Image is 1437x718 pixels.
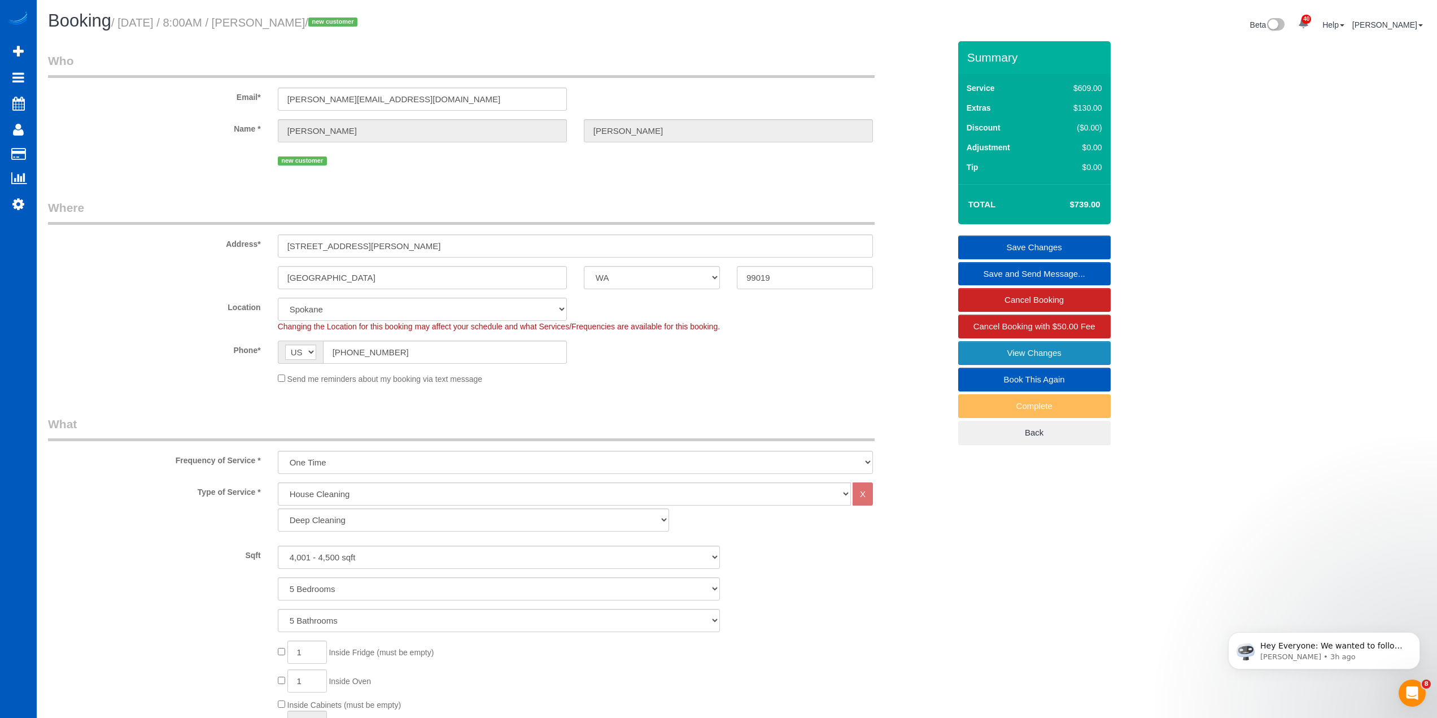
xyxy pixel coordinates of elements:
[40,298,269,313] label: Location
[967,51,1105,64] h3: Summary
[40,451,269,466] label: Frequency of Service *
[49,43,195,54] p: Message from Ellie, sent 3h ago
[958,315,1111,338] a: Cancel Booking with $50.00 Fee
[40,234,269,250] label: Address*
[1050,82,1102,94] div: $609.00
[958,262,1111,286] a: Save and Send Message...
[48,416,875,441] legend: What
[111,16,361,29] small: / [DATE] / 8:00AM / [PERSON_NAME]
[958,236,1111,259] a: Save Changes
[1050,102,1102,114] div: $130.00
[967,82,995,94] label: Service
[584,119,873,142] input: Last Name*
[1050,142,1102,153] div: $0.00
[305,16,361,29] span: /
[967,142,1010,153] label: Adjustment
[49,33,193,154] span: Hey Everyone: We wanted to follow up and let you know we have been closely monitoring the account...
[278,322,720,331] span: Changing the Location for this booking may affect your schedule and what Services/Frequencies are...
[278,88,567,111] input: Email*
[40,546,269,561] label: Sqft
[1050,162,1102,173] div: $0.00
[967,122,1001,133] label: Discount
[48,199,875,225] legend: Where
[737,266,873,289] input: Zip Code*
[1399,680,1426,707] iframe: Intercom live chat
[287,700,401,710] span: Inside Cabinets (must be empty)
[48,11,111,31] span: Booking
[7,11,29,27] img: Automaid Logo
[278,266,567,289] input: City*
[967,162,979,173] label: Tip
[1301,15,1311,24] span: 40
[973,321,1095,331] span: Cancel Booking with $50.00 Fee
[40,482,269,498] label: Type of Service *
[967,102,991,114] label: Extras
[287,375,483,384] span: Send me reminders about my booking via text message
[958,341,1111,365] a: View Changes
[1322,20,1344,29] a: Help
[1292,11,1314,36] a: 40
[308,18,357,27] span: new customer
[968,199,996,209] strong: Total
[1250,20,1285,29] a: Beta
[40,119,269,134] label: Name *
[1266,18,1285,33] img: New interface
[323,341,567,364] input: Phone*
[1352,20,1423,29] a: [PERSON_NAME]
[1422,680,1431,689] span: 8
[278,156,327,166] span: new customer
[48,53,875,78] legend: Who
[40,88,269,103] label: Email*
[958,288,1111,312] a: Cancel Booking
[329,677,371,686] span: Inside Oven
[278,119,567,142] input: First Name*
[40,341,269,356] label: Phone*
[1211,608,1437,687] iframe: Intercom notifications message
[958,421,1111,445] a: Back
[329,648,434,657] span: Inside Fridge (must be empty)
[1036,200,1100,210] h4: $739.00
[958,368,1111,391] a: Book This Again
[1050,122,1102,133] div: ($0.00)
